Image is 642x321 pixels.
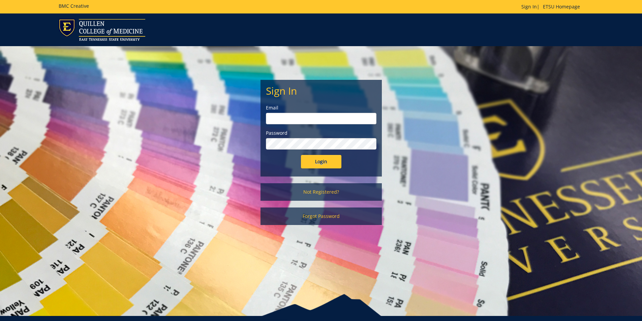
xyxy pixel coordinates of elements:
[59,19,145,41] img: ETSU logo
[521,3,583,10] p: |
[261,183,382,201] a: Not Registered?
[301,155,341,168] input: Login
[261,207,382,225] a: Forgot Password
[540,3,583,10] a: ETSU Homepage
[59,3,89,8] h5: BMC Creative
[266,85,376,96] h2: Sign In
[266,104,376,111] label: Email
[521,3,537,10] a: Sign In
[266,130,376,136] label: Password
